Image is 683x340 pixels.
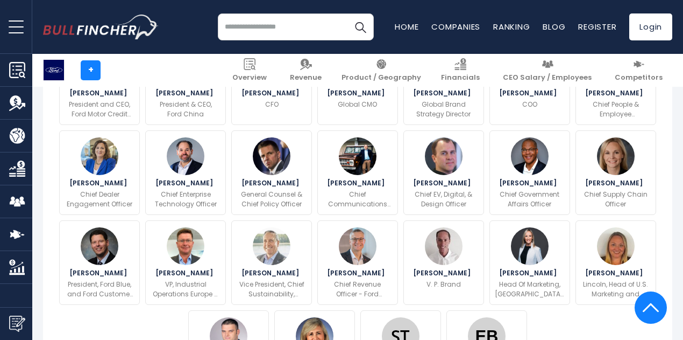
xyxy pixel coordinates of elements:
a: Mark Truby [PERSON_NAME] Chief Communications Officer [317,130,398,215]
p: V. P. Brand [426,280,461,289]
a: Steven Croley [PERSON_NAME] General Counsel & Chief Policy Officer [231,130,312,215]
img: Elena A. Ford [81,137,118,175]
a: Mike Amend [PERSON_NAME] Chief Enterprise Technology Officer [145,130,226,215]
img: Christopher Smith [511,137,549,175]
span: [PERSON_NAME] [155,90,216,96]
img: Bob Holycross [253,227,290,265]
span: Revenue [290,73,322,82]
span: [PERSON_NAME] [241,90,302,96]
p: Chief Dealer Engagement Officer [66,190,133,209]
a: Liz Door [PERSON_NAME] Chief Supply Chain Officer [575,130,656,215]
a: Companies [431,21,480,32]
img: Megan McKenzie [597,227,635,265]
span: [PERSON_NAME] [241,180,302,186]
span: Product / Geography [341,73,421,82]
p: VP, Industrial Operations Europe & IMG [152,280,219,299]
p: Chief Revenue Officer - Ford Integrated Services [324,280,391,299]
p: Chief EV, Digital, & Design Officer [410,190,477,209]
p: Global CMO [338,100,377,109]
p: General Counsel & Chief Policy Officer [238,190,305,209]
span: [PERSON_NAME] [585,180,646,186]
a: CEO Salary / Employees [496,54,598,87]
a: Product / Geography [335,54,428,87]
a: Doug Field [PERSON_NAME] Chief EV, Digital, & Design Officer [403,130,484,215]
img: Michael Kuhn [425,227,463,265]
span: [PERSON_NAME] [499,180,560,186]
img: F logo [44,60,64,80]
a: Financials [435,54,486,87]
span: [PERSON_NAME] [413,270,474,276]
span: [PERSON_NAME] [69,270,130,276]
span: [PERSON_NAME] [241,270,302,276]
a: Go to homepage [43,15,159,39]
a: Christopher Smith [PERSON_NAME] Chief Government Affairs Officer [489,130,570,215]
span: [PERSON_NAME] [69,180,130,186]
p: Chief Supply Chain Officer [582,190,649,209]
p: Lincoln, Head of U.S. Marketing and Communications [582,280,649,299]
p: Head Of Marketing, [GEOGRAPHIC_DATA], International Market Group (img) [495,280,565,299]
a: Megan McKenzie [PERSON_NAME] Lincoln, Head of U.S. Marketing and Communications [575,220,656,305]
p: Global Brand Strategy Director [410,100,477,119]
a: + [81,60,101,80]
span: Financials [441,73,480,82]
p: President & CEO, Ford China [152,100,219,119]
button: Search [347,13,374,40]
span: [PERSON_NAME] [585,90,646,96]
span: [PERSON_NAME] [327,180,388,186]
span: [PERSON_NAME] [499,90,560,96]
span: [PERSON_NAME] [327,270,388,276]
img: Mike Amend [167,137,204,175]
p: Chief Enterprise Technology Officer [152,190,219,209]
a: David Prusinski [PERSON_NAME] Chief Revenue Officer - Ford Integrated Services [317,220,398,305]
img: Andrew Frick [81,227,118,265]
a: Elena A. Ford [PERSON_NAME] Chief Dealer Engagement Officer [59,130,140,215]
span: [PERSON_NAME] [413,180,474,186]
a: Competitors [608,54,669,87]
span: [PERSON_NAME] [155,270,216,276]
a: Home [395,21,418,32]
p: President and CEO, Ford Motor Credit Company [66,100,133,119]
span: [PERSON_NAME] [155,180,216,186]
img: Doug Field [425,137,463,175]
a: Bob Holycross [PERSON_NAME] Vice President, Chief Sustainability, Environment and Safety Officer [231,220,312,305]
span: [PERSON_NAME] [413,90,474,96]
p: CFO [265,100,279,109]
a: Tarryn Knight [PERSON_NAME] Head Of Marketing, [GEOGRAPHIC_DATA], International Market Group (img) [489,220,570,305]
a: Blog [543,21,565,32]
img: Liz Door [597,137,635,175]
p: Chief People & Employee Experience Officer [582,100,649,119]
a: Register [578,21,616,32]
a: Login [629,13,672,40]
a: Revenue [283,54,328,87]
p: Vice President, Chief Sustainability, Environment and Safety Officer [238,280,305,299]
span: [PERSON_NAME] [69,90,130,96]
p: President, Ford Blue, and Ford Customer Service Division, Interim Head, Ford Pro [66,280,133,299]
span: [PERSON_NAME] [585,270,646,276]
img: bullfincher logo [43,15,159,39]
span: Competitors [615,73,663,82]
a: Andrew Frick [PERSON_NAME] President, Ford Blue, and Ford Customer Service Division, Interim Head... [59,220,140,305]
a: Kieran Cahill [PERSON_NAME] VP, Industrial Operations Europe & IMG [145,220,226,305]
img: Steven Croley [253,137,290,175]
img: Tarryn Knight [511,227,549,265]
span: [PERSON_NAME] [499,270,560,276]
p: Chief Communications Officer [324,190,391,209]
img: Mark Truby [339,137,376,175]
img: Kieran Cahill [167,227,204,265]
img: David Prusinski [339,227,376,265]
span: Overview [232,73,267,82]
p: COO [522,100,537,109]
a: Overview [226,54,273,87]
a: Ranking [493,21,530,32]
span: CEO Salary / Employees [503,73,592,82]
a: Michael Kuhn [PERSON_NAME] V. P. Brand [403,220,484,305]
span: [PERSON_NAME] [327,90,388,96]
p: Chief Government Affairs Officer [496,190,563,209]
